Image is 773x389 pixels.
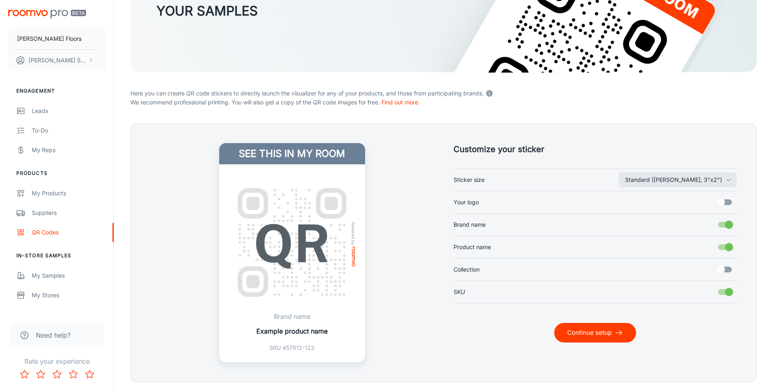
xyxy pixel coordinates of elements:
[619,172,737,187] button: Sticker size
[454,265,480,274] span: Collection
[352,246,355,266] img: roomvo
[16,366,33,382] button: Rate 1 star
[454,220,486,229] span: Brand name
[554,323,636,343] button: Continue setup
[454,198,479,207] span: Your logo
[454,143,737,155] h5: Customize your sticker
[130,98,757,107] p: We recommend professional printing. You will also get a copy of the QR code images for free.
[49,366,65,382] button: Rate 3 star
[32,291,106,300] div: My Stores
[32,146,106,155] div: My Reps
[65,366,81,382] button: Rate 4 star
[29,56,86,65] p: [PERSON_NAME] Small
[8,50,106,71] button: [PERSON_NAME] Small
[32,126,106,135] div: To-do
[32,106,106,115] div: Leads
[32,228,106,237] div: QR Codes
[454,175,485,184] span: Sticker size
[349,221,357,245] span: Powered by
[454,243,491,252] span: Product name
[256,343,328,352] p: SKU 457812-123
[219,143,365,164] h4: See this in my room
[81,366,98,382] button: Rate 5 star
[32,189,106,198] div: My Products
[229,179,355,306] img: QR Code Example
[17,34,81,43] p: [PERSON_NAME] Floors
[381,99,420,106] a: Find out more.
[256,326,328,336] p: Example product name
[256,312,328,321] p: Brand name
[8,28,106,49] button: [PERSON_NAME] Floors
[32,271,106,280] div: My Samples
[8,10,86,18] img: Roomvo PRO Beta
[7,356,107,366] p: Rate your experience
[36,330,70,340] span: Need help?
[454,287,465,296] span: SKU
[33,366,49,382] button: Rate 2 star
[130,87,757,98] p: Here you can create QR code stickers to directly launch the visualizer for any of your products, ...
[32,208,106,217] div: Suppliers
